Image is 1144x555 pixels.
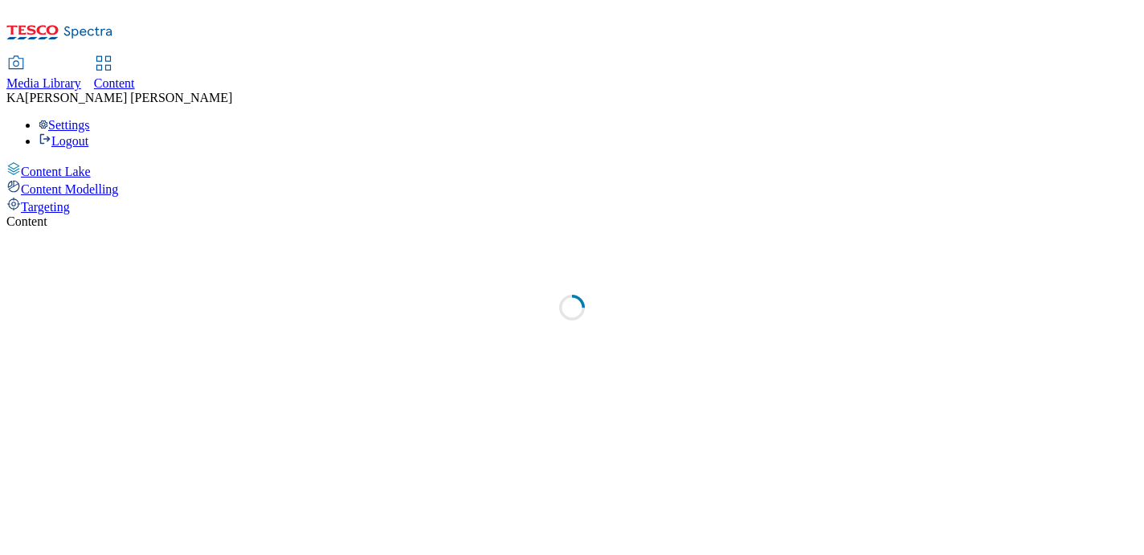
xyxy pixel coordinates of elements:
a: Content Modelling [6,179,1138,197]
span: KA [6,91,25,104]
span: [PERSON_NAME] [PERSON_NAME] [25,91,232,104]
span: Targeting [21,200,70,214]
span: Content Modelling [21,182,118,196]
span: Content [94,76,135,90]
span: Media Library [6,76,81,90]
a: Content [94,57,135,91]
a: Media Library [6,57,81,91]
div: Content [6,214,1138,229]
span: Content Lake [21,165,91,178]
a: Content Lake [6,161,1138,179]
a: Settings [39,118,90,132]
a: Targeting [6,197,1138,214]
a: Logout [39,134,88,148]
